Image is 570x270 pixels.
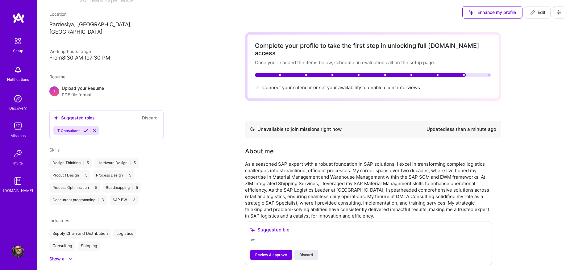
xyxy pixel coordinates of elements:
div: Process Optimization 5 [49,183,100,193]
i: Accept [83,128,88,133]
div: As a seasoned SAP expert with a robust foundation in SAP solutions, I excel in transforming compl... [245,161,492,219]
span: Review & approve [255,252,287,258]
div: Suggested roles [53,114,95,121]
p: Pardesiya, [GEOGRAPHIC_DATA], [GEOGRAPHIC_DATA] [49,21,164,36]
span: Skills [49,147,60,152]
button: Review & approve [250,250,292,260]
button: Discard [140,114,160,121]
span: | [125,173,127,178]
div: Logistics [113,229,136,239]
div: Product Design 5 [49,170,90,180]
button: Discard [294,250,318,260]
div: Once you’re added the items below, schedule an evaluation call on the setup page. [255,59,491,66]
div: Hardware Design 5 [94,158,139,168]
span: IT Consultant [56,128,80,133]
i: Reject [92,128,97,133]
div: Design Thinking 5 [49,158,92,168]
img: Availability [250,127,255,131]
span: Connect your calendar or set your availability to enable client interviews [262,85,420,90]
img: Invite [12,147,24,160]
div: Invite [13,160,23,166]
div: Discovery [9,105,27,111]
div: SAP BW 3 [110,195,139,205]
div: Notifications [7,76,29,83]
span: | [129,197,131,202]
div: Supply Chain and Distribution [49,229,111,239]
span: | [83,160,84,165]
div: Upload your Resume [62,85,104,98]
span: | [91,185,93,190]
span: Resume [49,74,65,79]
div: Missions [10,132,26,139]
img: teamwork [12,120,24,132]
div: " " [250,238,487,245]
div: Consulting [49,241,75,251]
div: Unavailable to join missions right now. [250,126,343,133]
img: logo [12,12,25,23]
span: Industries [49,218,69,223]
span: Working hours range [49,49,91,54]
a: User Avatar [10,245,26,258]
div: null [525,6,551,19]
img: guide book [12,175,24,187]
span: | [81,173,83,178]
div: +Upload your ResumePDF file format [49,85,164,98]
div: Tell us a little about yourself [245,147,274,156]
div: Updated less than a minute ago [426,126,496,133]
span: | [132,185,133,190]
div: Setup [13,48,23,54]
img: bell [12,64,24,76]
div: Process Design 5 [93,170,134,180]
div: Complete your profile to take the first step in unlocking full [DOMAIN_NAME] access [255,42,491,57]
div: Location [49,11,164,17]
div: Roadmapping 5 [103,183,141,193]
div: [DOMAIN_NAME] [3,187,33,194]
div: Suggested bio [250,227,487,233]
button: Edit [525,6,551,19]
i: icon SuggestedTeams [53,115,59,120]
div: Show all [49,256,66,262]
span: | [130,160,131,165]
div: About me [245,147,274,156]
div: Concurrent programming 3 [49,195,107,205]
img: User Avatar [12,245,24,258]
div: Shipping [78,241,100,251]
div: From 8:30 AM to 7:30 PM [49,55,164,61]
span: Discard [299,252,313,258]
img: discovery [12,93,24,105]
img: setup [11,35,24,48]
span: | [98,197,99,202]
span: Edit [530,9,545,15]
i: icon SuggestedTeams [250,228,255,232]
span: + [52,87,56,94]
span: PDF file format [62,91,104,98]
